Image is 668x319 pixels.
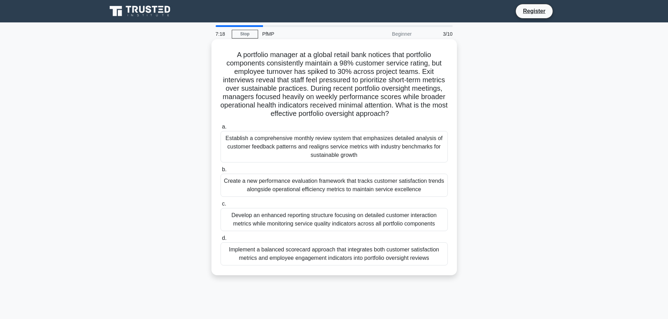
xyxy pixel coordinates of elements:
div: Establish a comprehensive monthly review system that emphasizes detailed analysis of customer fee... [221,131,448,162]
span: a. [222,124,227,130]
div: Implement a balanced scorecard approach that integrates both customer satisfaction metrics and em... [221,242,448,265]
span: c. [222,201,226,207]
div: Beginner [355,27,416,41]
div: PfMP [258,27,355,41]
div: 3/10 [416,27,457,41]
span: b. [222,166,227,172]
h5: A portfolio manager at a global retail bank notices that portfolio components consistently mainta... [220,50,448,118]
div: Create a new performance evaluation framework that tracks customer satisfaction trends alongside ... [221,174,448,197]
span: d. [222,235,227,241]
div: Develop an enhanced reporting structure focusing on detailed customer interaction metrics while m... [221,208,448,231]
a: Stop [232,30,258,39]
div: 7:18 [211,27,232,41]
a: Register [519,7,549,15]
